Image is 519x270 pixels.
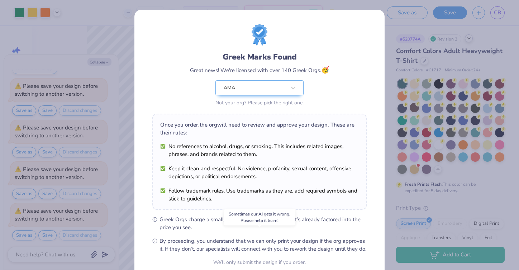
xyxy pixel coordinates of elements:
span: By proceeding, you understand that we can only print your design if the org approves it. If they ... [159,237,367,253]
span: Greek Orgs charge a small fee for using their marks. That’s already factored into the price you see. [159,215,367,231]
div: Not your org? Please pick the right one. [215,99,304,106]
img: License badge [252,24,267,46]
span: 🥳 [321,66,329,74]
li: Keep it clean and respectful. No violence, profanity, sexual content, offensive depictions, or po... [160,165,359,180]
div: We’ll only submit the design if you order. [213,259,306,266]
div: Great news! We're licensed with over 140 Greek Orgs. [190,65,329,75]
div: Sometimes our AI gets it wrong. Please help it learn! [224,209,295,226]
li: No references to alcohol, drugs, or smoking. This includes related images, phrases, and brands re... [160,142,359,158]
li: Follow trademark rules. Use trademarks as they are, add required symbols and stick to guidelines. [160,187,359,203]
div: Once you order, the org will need to review and approve your design. These are their rules: [160,121,359,137]
div: Greek Marks Found [223,51,297,63]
